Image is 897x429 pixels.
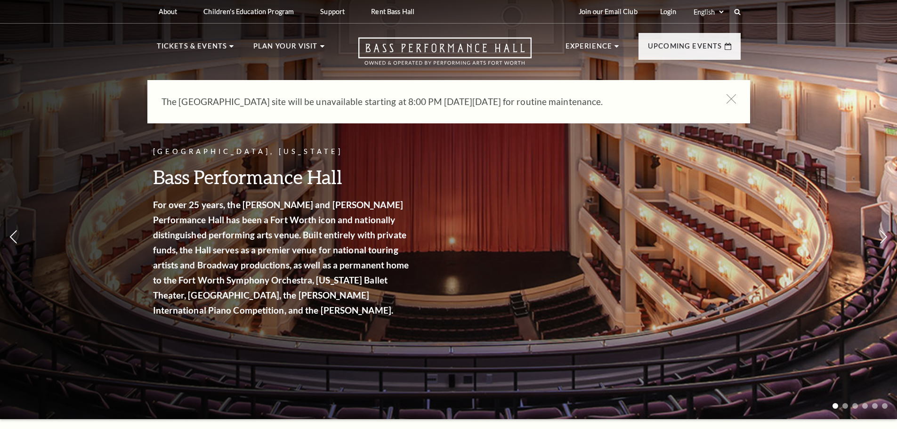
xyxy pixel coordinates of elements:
p: Tickets & Events [157,40,227,57]
p: The [GEOGRAPHIC_DATA] site will be unavailable starting at 8:00 PM [DATE][DATE] for routine maint... [162,94,708,109]
p: Support [320,8,345,16]
p: Experience [566,40,613,57]
p: Upcoming Events [648,40,722,57]
p: About [159,8,178,16]
p: Children's Education Program [203,8,294,16]
h3: Bass Performance Hall [153,165,412,189]
strong: For over 25 years, the [PERSON_NAME] and [PERSON_NAME] Performance Hall has been a Fort Worth ico... [153,199,409,316]
p: Plan Your Visit [253,40,318,57]
p: [GEOGRAPHIC_DATA], [US_STATE] [153,146,412,158]
p: Rent Bass Hall [371,8,414,16]
select: Select: [692,8,725,16]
